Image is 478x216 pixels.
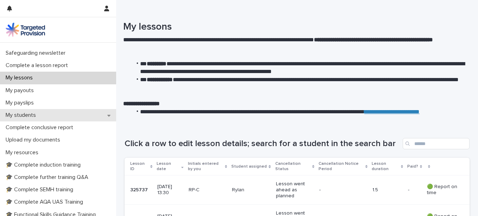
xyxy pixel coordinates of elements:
[407,163,418,170] p: Paid?
[408,186,411,193] p: -
[276,181,314,199] p: Lesson went ahead as planned
[3,186,79,193] p: 🎓 Complete SEMH training
[232,187,270,193] p: Rylan
[319,160,364,173] p: Cancellation Notice Period
[231,163,267,170] p: Student assigned
[189,187,227,193] p: RP-C
[372,160,399,173] p: Lesson duration
[6,23,45,37] img: M5nRWzHhSzIhMunXDL62
[123,21,466,33] h1: My lessons
[3,50,71,56] p: Safeguarding newsletter
[3,199,89,205] p: 🎓 Complete AQA UAS Training
[125,175,470,205] tr: 325737325737 [DATE] 13:30RP-CRylanLesson went ahead as planned-1.5-- 🟢 Report on time
[3,174,94,181] p: 🎓 Complete further training Q&A
[3,62,74,69] p: Complete a lesson report
[403,138,470,149] input: Search
[130,186,149,193] p: 325737
[3,100,39,106] p: My payslips
[125,139,400,149] h1: Click a row to edit lesson details; search for a student in the search bar
[188,160,224,173] p: Initials entered by you
[3,162,86,168] p: 🎓 Complete induction training
[427,184,458,196] p: 🟢 Report on time
[275,160,310,173] p: Cancellation Status
[3,149,44,156] p: My resources
[157,184,183,196] p: [DATE] 13:30
[3,74,38,81] p: My lessons
[3,124,79,131] p: Complete conclusive report
[157,160,180,173] p: Lesson date
[3,112,42,119] p: My students
[130,160,149,173] p: Lesson ID
[3,87,39,94] p: My payouts
[3,137,66,143] p: Upload my documents
[372,187,402,193] p: 1.5
[319,187,358,193] p: -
